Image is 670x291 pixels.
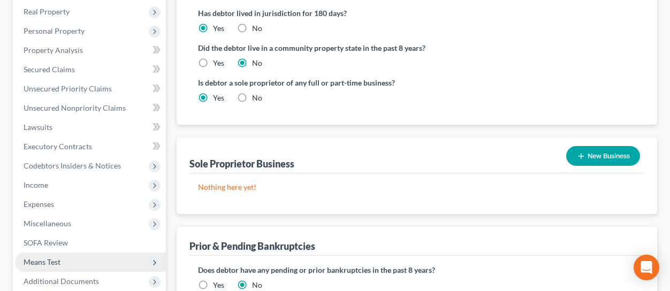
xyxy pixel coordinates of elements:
a: SOFA Review [15,233,166,252]
span: Secured Claims [24,65,75,74]
button: New Business [566,146,640,166]
a: Unsecured Priority Claims [15,79,166,98]
span: Personal Property [24,26,85,35]
span: Additional Documents [24,277,99,286]
span: Lawsuits [24,122,52,132]
a: Lawsuits [15,118,166,137]
label: Does debtor have any pending or prior bankruptcies in the past 8 years? [198,264,636,275]
a: Executory Contracts [15,137,166,156]
a: Secured Claims [15,60,166,79]
label: Yes [213,280,224,290]
span: Executory Contracts [24,142,92,151]
label: Yes [213,58,224,68]
span: Property Analysis [24,45,83,55]
label: Yes [213,93,224,103]
span: SOFA Review [24,238,68,247]
span: Means Test [24,257,60,266]
label: Yes [213,23,224,34]
label: No [252,93,262,103]
span: Miscellaneous [24,219,71,228]
span: Real Property [24,7,70,16]
div: Sole Proprietor Business [189,157,294,170]
p: Nothing here yet! [198,182,636,193]
a: Property Analysis [15,41,166,60]
a: Unsecured Nonpriority Claims [15,98,166,118]
label: Did the debtor live in a community property state in the past 8 years? [198,42,636,53]
span: Unsecured Nonpriority Claims [24,103,126,112]
span: Expenses [24,200,54,209]
span: Unsecured Priority Claims [24,84,112,93]
label: No [252,280,262,290]
div: Open Intercom Messenger [634,255,659,280]
div: Prior & Pending Bankruptcies [189,240,315,252]
span: Codebtors Insiders & Notices [24,161,121,170]
label: Is debtor a sole proprietor of any full or part-time business? [198,77,412,88]
label: No [252,58,262,68]
label: Has debtor lived in jurisdiction for 180 days? [198,7,636,19]
span: Income [24,180,48,189]
label: No [252,23,262,34]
